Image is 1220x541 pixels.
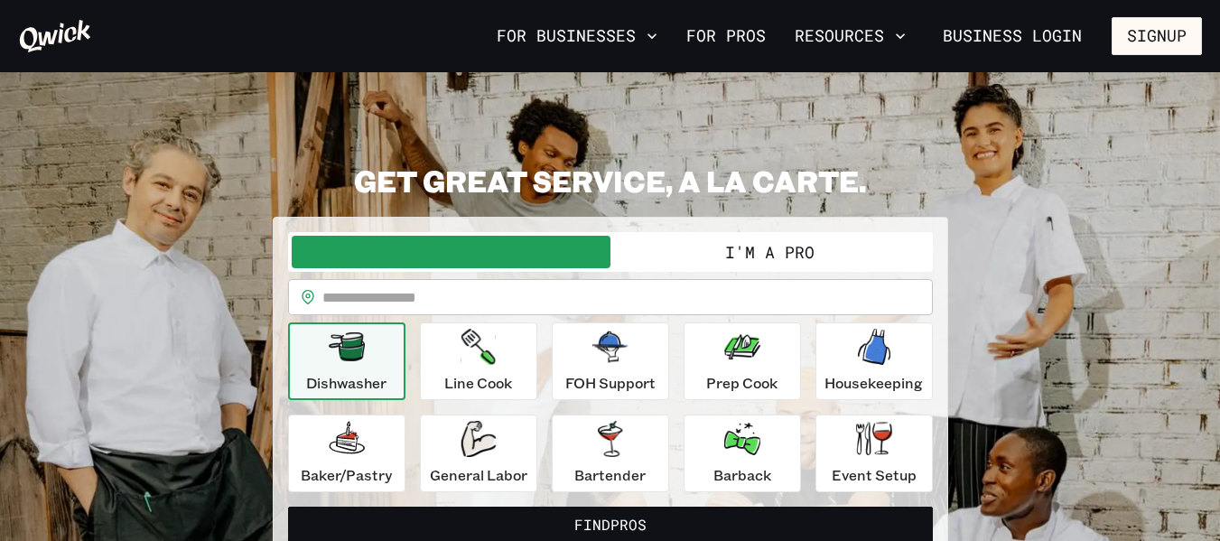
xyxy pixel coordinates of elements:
a: Business Login [927,17,1097,55]
button: Line Cook [420,322,537,400]
button: General Labor [420,415,537,492]
button: Bartender [552,415,669,492]
p: Housekeeping [824,372,923,394]
button: Barback [684,415,801,492]
button: I'm a Pro [610,236,929,268]
button: Signup [1112,17,1202,55]
p: Bartender [574,464,646,486]
button: Dishwasher [288,322,405,400]
p: Prep Cook [706,372,778,394]
button: I'm a Business [292,236,610,268]
button: Prep Cook [684,322,801,400]
button: Event Setup [815,415,933,492]
p: FOH Support [565,372,656,394]
h2: GET GREAT SERVICE, A LA CARTE. [273,163,948,199]
p: Event Setup [832,464,917,486]
button: Baker/Pastry [288,415,405,492]
button: Housekeeping [815,322,933,400]
p: General Labor [430,464,527,486]
p: Dishwasher [306,372,386,394]
button: FOH Support [552,322,669,400]
button: For Businesses [489,21,665,51]
a: For Pros [679,21,773,51]
p: Line Cook [444,372,512,394]
p: Barback [713,464,771,486]
button: Resources [787,21,913,51]
p: Baker/Pastry [301,464,392,486]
